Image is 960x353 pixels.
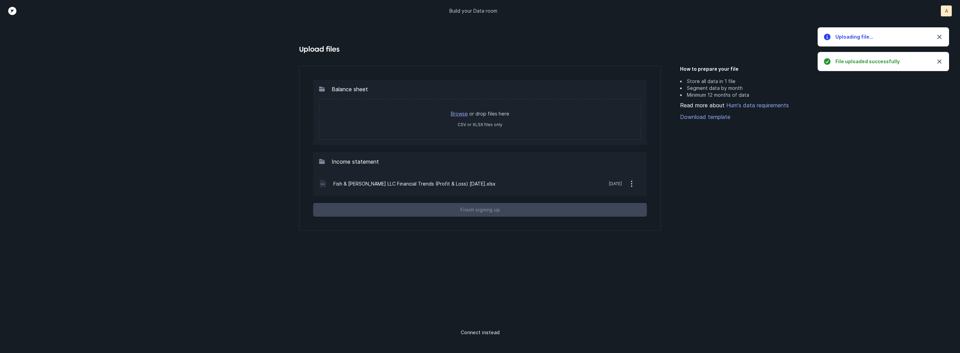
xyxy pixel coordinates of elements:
button: Connect instead [313,326,647,339]
li: Minimum 12 months of data [680,92,880,98]
p: or drop files here [326,110,634,117]
li: Segment data by month [680,85,880,92]
button: A [941,5,952,16]
p: [DATE] [609,181,622,187]
li: Store all data in 1 file [680,78,880,85]
a: Hum's data requirements [725,102,789,109]
p: Build your Data room [449,8,497,14]
h5: Uploading file... [835,33,930,40]
div: Read more about [680,101,880,109]
p: A [945,8,948,14]
a: Browse [451,111,468,117]
h4: Upload files [299,44,661,55]
h5: File uploaded successfully [835,58,930,65]
p: Fish & [PERSON_NAME] LLC Financial Trends (Profit & Loss) [DATE].xlsx [333,180,496,188]
button: Finish signing up [313,203,647,217]
label: CSV or XLSX files only [458,122,502,127]
p: Income statement [332,158,379,166]
p: Finish signing up [460,206,500,214]
h5: How to prepare your file [680,66,880,72]
a: Download template [680,113,880,121]
p: Balance sheet [332,85,368,93]
p: Connect instead [461,328,500,337]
